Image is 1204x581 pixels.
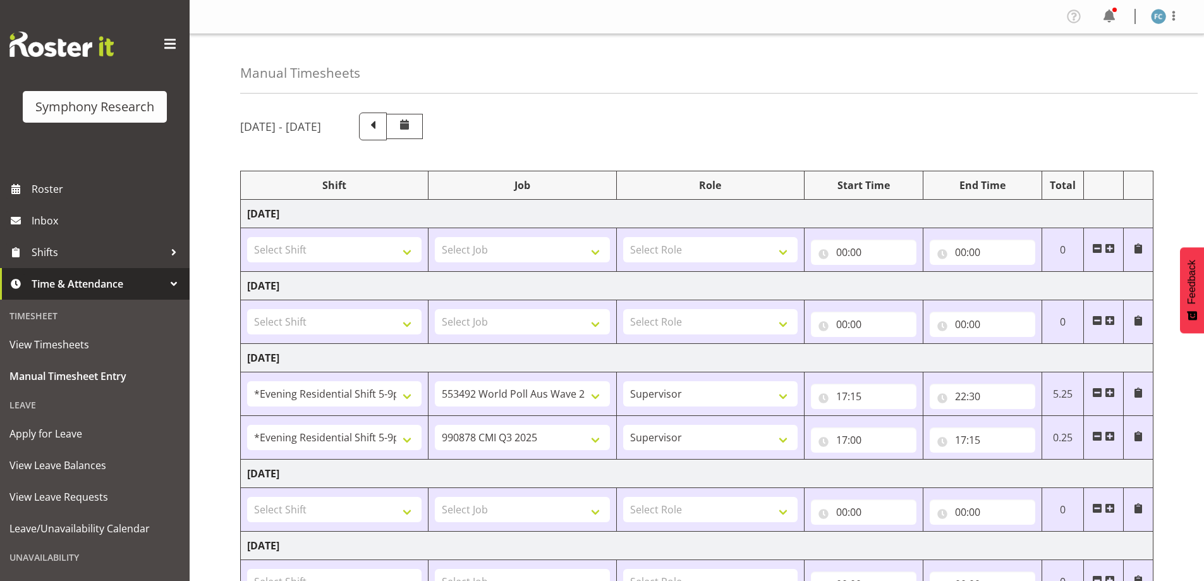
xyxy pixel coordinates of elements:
input: Click to select... [930,499,1035,525]
a: Leave/Unavailability Calendar [3,513,186,544]
div: Timesheet [3,303,186,329]
a: View Leave Balances [3,450,186,481]
td: 0.25 [1042,416,1084,460]
div: Symphony Research [35,97,154,116]
span: Inbox [32,211,183,230]
input: Click to select... [930,240,1035,265]
input: Click to select... [930,384,1035,409]
h5: [DATE] - [DATE] [240,119,321,133]
img: Rosterit website logo [9,32,114,57]
input: Click to select... [811,240,916,265]
td: 0 [1042,228,1084,272]
div: End Time [930,178,1035,193]
span: Manual Timesheet Entry [9,367,180,386]
h4: Manual Timesheets [240,66,360,80]
input: Click to select... [930,312,1035,337]
input: Click to select... [811,499,916,525]
span: Shifts [32,243,164,262]
span: View Timesheets [9,335,180,354]
a: Manual Timesheet Entry [3,360,186,392]
td: [DATE] [241,344,1153,372]
input: Click to select... [811,427,916,453]
span: View Leave Requests [9,487,180,506]
td: [DATE] [241,532,1153,560]
div: Total [1049,178,1078,193]
a: Apply for Leave [3,418,186,450]
button: Feedback - Show survey [1180,247,1204,333]
div: Start Time [811,178,916,193]
span: Time & Attendance [32,274,164,293]
div: Job [435,178,609,193]
div: Shift [247,178,422,193]
td: 0 [1042,488,1084,532]
input: Click to select... [811,312,916,337]
div: Role [623,178,798,193]
input: Click to select... [811,384,916,409]
td: 5.25 [1042,372,1084,416]
div: Leave [3,392,186,418]
a: View Timesheets [3,329,186,360]
a: View Leave Requests [3,481,186,513]
img: fisi-cook-lagatule1979.jpg [1151,9,1166,24]
td: 0 [1042,300,1084,344]
span: Feedback [1186,260,1198,304]
span: Leave/Unavailability Calendar [9,519,180,538]
div: Unavailability [3,544,186,570]
td: [DATE] [241,200,1153,228]
span: View Leave Balances [9,456,180,475]
span: Apply for Leave [9,424,180,443]
td: [DATE] [241,272,1153,300]
td: [DATE] [241,460,1153,488]
input: Click to select... [930,427,1035,453]
span: Roster [32,180,183,199]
